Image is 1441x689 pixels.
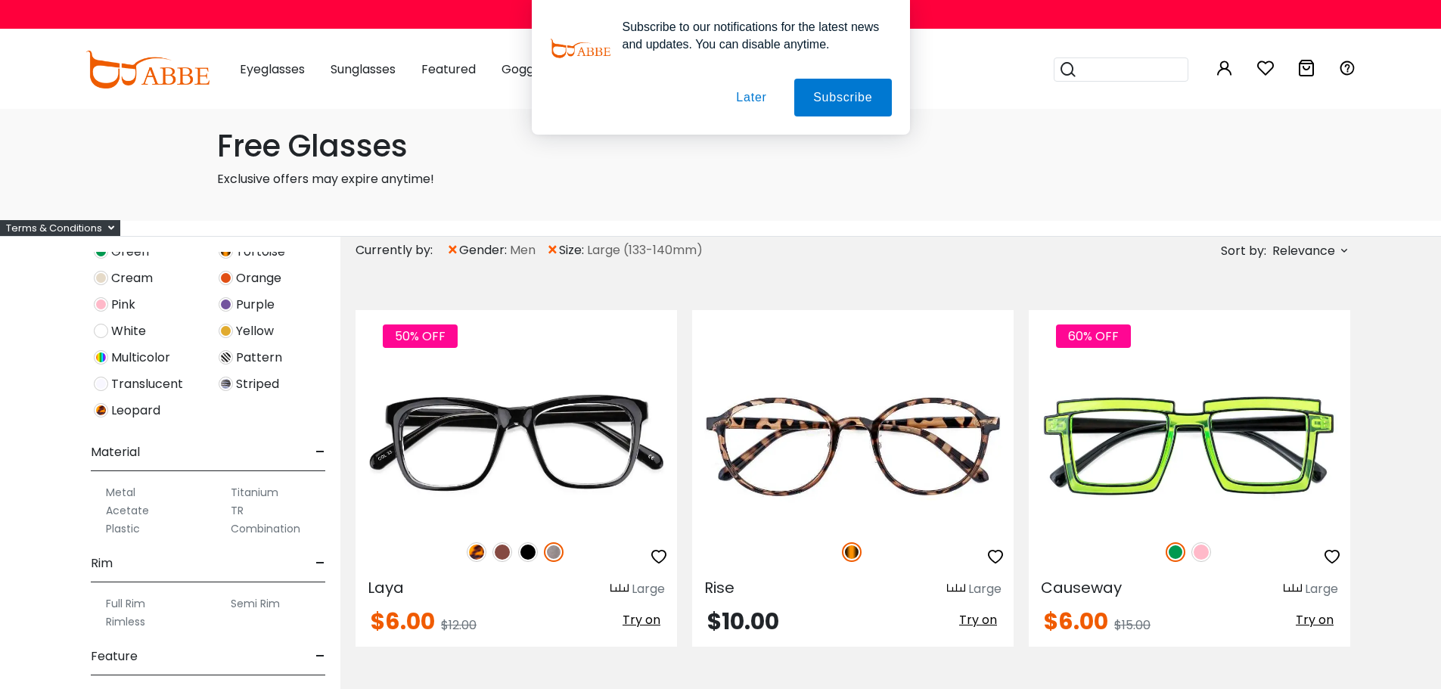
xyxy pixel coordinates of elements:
[1044,605,1108,638] span: $6.00
[111,402,160,420] span: Leopard
[315,545,325,582] span: -
[236,243,285,261] span: Tortoise
[356,237,446,264] div: Currently by:
[106,501,149,520] label: Acetate
[111,296,135,314] span: Pink
[219,377,233,391] img: Striped
[219,297,233,312] img: Purple
[106,594,145,613] label: Full Rim
[959,611,997,628] span: Try on
[217,128,1225,164] h1: Free Glasses
[1291,610,1338,630] button: Try on
[1191,542,1211,562] img: Pink
[94,297,108,312] img: Pink
[94,324,108,338] img: White
[692,365,1014,526] img: Tortoise Rise - Plastic ,Adjust Nose Pads
[610,18,892,53] div: Subscribe to our notifications for the latest news and updates. You can disable anytime.
[111,269,153,287] span: Cream
[842,542,862,562] img: Tortoise
[1041,577,1122,598] span: Causeway
[550,18,610,79] img: notification icon
[968,580,1002,598] div: Large
[91,638,138,675] span: Feature
[559,241,587,259] span: size:
[217,170,1225,188] p: Exclusive offers may expire anytime!
[446,237,459,264] span: ×
[1284,583,1302,594] img: size ruler
[91,545,113,582] span: Rim
[459,241,510,259] span: gender:
[106,613,145,631] label: Rimless
[1272,237,1335,265] span: Relevance
[111,243,149,261] span: Green
[518,542,538,562] img: Black
[219,244,233,259] img: Tortoise
[1221,242,1266,259] span: Sort by:
[236,322,274,340] span: Yellow
[492,542,512,562] img: Brown
[94,350,108,365] img: Multicolor
[544,542,564,562] img: Gun
[1114,616,1151,634] span: $15.00
[587,241,703,259] span: Large (133-140mm)
[231,501,244,520] label: TR
[632,580,665,598] div: Large
[618,610,665,630] button: Try on
[467,542,486,562] img: Leopard
[236,375,279,393] span: Striped
[1305,580,1338,598] div: Large
[236,269,281,287] span: Orange
[91,434,140,470] span: Material
[315,638,325,675] span: -
[94,377,108,391] img: Translucent
[106,483,135,501] label: Metal
[94,271,108,285] img: Cream
[371,605,435,638] span: $6.00
[236,349,282,367] span: Pattern
[1056,324,1131,348] span: 60% OFF
[94,403,108,417] img: Leopard
[111,349,170,367] span: Multicolor
[111,322,146,340] span: White
[1029,365,1350,526] img: Green Causeway - Plastic ,Universal Bridge Fit
[441,616,477,634] span: $12.00
[794,79,891,116] button: Subscribe
[231,520,300,538] label: Combination
[707,605,779,638] span: $10.00
[368,577,404,598] span: Laya
[111,375,183,393] span: Translucent
[236,296,275,314] span: Purple
[623,611,660,628] span: Try on
[717,79,785,116] button: Later
[219,350,233,365] img: Pattern
[610,583,629,594] img: size ruler
[955,610,1002,630] button: Try on
[356,365,677,526] img: Gun Laya - Plastic ,Universal Bridge Fit
[510,241,536,259] span: Men
[94,244,108,259] img: Green
[1166,542,1185,562] img: Green
[219,324,233,338] img: Yellow
[947,583,965,594] img: size ruler
[315,434,325,470] span: -
[231,594,280,613] label: Semi Rim
[106,520,140,538] label: Plastic
[231,483,278,501] label: Titanium
[383,324,458,348] span: 50% OFF
[546,237,559,264] span: ×
[1296,611,1334,628] span: Try on
[704,577,734,598] span: Rise
[219,271,233,285] img: Orange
